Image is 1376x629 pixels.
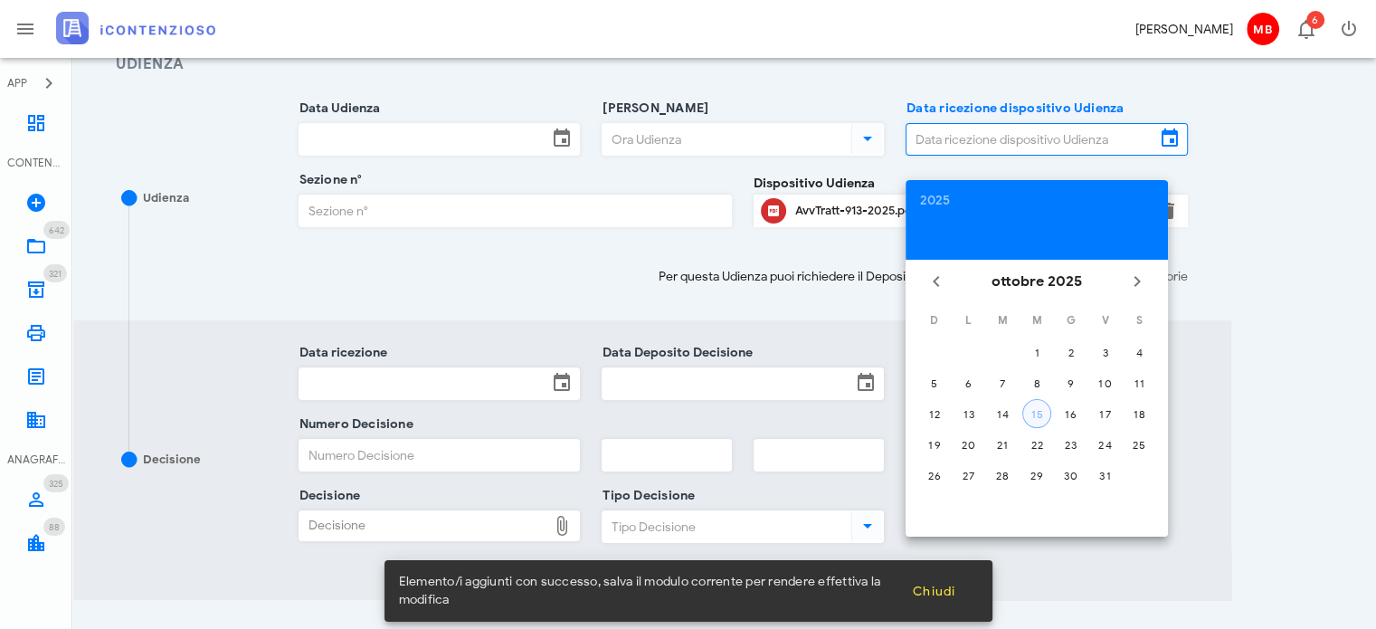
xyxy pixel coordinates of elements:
button: 1 [1022,338,1051,367]
button: 15 [1022,399,1051,428]
button: 2 [1057,338,1086,367]
button: Il mese scorso [920,265,953,298]
img: logo-text-2x.png [56,12,215,44]
span: 88 [49,521,60,533]
button: 6 [954,368,983,397]
span: Per questa Udienza puoi richiedere il Deposito di: [659,267,933,286]
div: 20 [954,438,983,452]
button: 16 [1057,399,1086,428]
label: Sezione n° [294,171,363,189]
button: 12 [920,399,949,428]
div: 31 [1090,469,1119,482]
span: 321 [49,268,62,280]
div: 13 [954,407,983,421]
label: Decisione [294,487,361,505]
span: Elemento/i aggiunti con successo, salva il modulo corrente per rendere effettiva la modifica [399,573,897,609]
div: 28 [988,469,1017,482]
div: 7 [988,376,1017,390]
button: 9 [1057,368,1086,397]
button: Chiudi [897,575,971,607]
span: 642 [49,224,64,236]
input: Numero Decisione [299,440,580,471]
button: 26 [920,461,949,490]
div: 19 [920,438,949,452]
span: 325 [49,478,63,490]
span: Distintivo [43,264,67,282]
th: M [1020,305,1053,336]
button: 24 [1090,430,1119,459]
th: L [953,305,985,336]
button: Distintivo [1284,7,1327,51]
input: Ora Udienza [603,124,848,155]
div: 22 [1022,438,1051,452]
span: MB [1247,13,1279,45]
div: 15 [1023,407,1050,421]
div: 29 [1022,469,1051,482]
button: 23 [1057,430,1086,459]
span: Distintivo [43,474,69,492]
button: ottobre 2025 [984,263,1089,300]
button: 31 [1090,461,1119,490]
input: Tipo Decisione [603,511,848,542]
div: 23 [1057,438,1086,452]
div: AvvTratt-913-2025.pdf [795,204,1146,218]
div: ANAGRAFICA [7,452,65,468]
button: 27 [954,461,983,490]
button: Elimina [1157,200,1179,222]
th: M [986,305,1019,336]
button: 8 [1022,368,1051,397]
th: V [1089,305,1122,336]
button: 4 [1125,338,1153,367]
label: Tipo Decisione [597,487,695,505]
div: 1 [1022,346,1051,359]
div: 12 [920,407,949,421]
label: Numero Decisione [294,415,413,434]
div: 2 [1057,346,1086,359]
div: Decisione [143,451,201,469]
button: 29 [1022,461,1051,490]
div: 30 [1057,469,1086,482]
button: 25 [1125,430,1153,459]
div: Decisione [299,511,548,540]
div: 9 [1057,376,1086,390]
div: 3 [1090,346,1119,359]
button: 14 [988,399,1017,428]
h3: Udienza [116,53,1188,76]
div: 10 [1090,376,1119,390]
button: 21 [988,430,1017,459]
input: Data ricezione dispositivo Udienza [906,124,1155,155]
span: Distintivo [43,518,65,536]
label: Dispositivo Udienza [754,174,875,193]
button: 5 [920,368,949,397]
button: MB [1240,7,1284,51]
div: 14 [988,407,1017,421]
div: Udienza [143,189,189,207]
div: 26 [920,469,949,482]
span: Chiudi [912,584,956,599]
button: 19 [920,430,949,459]
th: G [1055,305,1087,336]
div: 11 [1125,376,1153,390]
label: [PERSON_NAME] [597,100,708,118]
div: 2025 [920,195,1153,207]
button: 30 [1057,461,1086,490]
div: CONTENZIOSO [7,155,65,171]
div: Clicca per aprire un'anteprima del file o scaricarlo [795,196,1146,225]
button: 20 [954,430,983,459]
div: 17 [1090,407,1119,421]
button: 18 [1125,399,1153,428]
button: 13 [954,399,983,428]
div: [PERSON_NAME] [1135,20,1233,39]
div: 25 [1125,438,1153,452]
button: 3 [1090,338,1119,367]
button: 11 [1125,368,1153,397]
div: 18 [1125,407,1153,421]
div: 27 [954,469,983,482]
button: 10 [1090,368,1119,397]
label: Data ricezione dispositivo Udienza [901,100,1124,118]
span: Distintivo [1306,11,1324,29]
div: 16 [1057,407,1086,421]
button: Il prossimo mese [1121,265,1153,298]
button: 22 [1022,430,1051,459]
th: S [1123,305,1155,336]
